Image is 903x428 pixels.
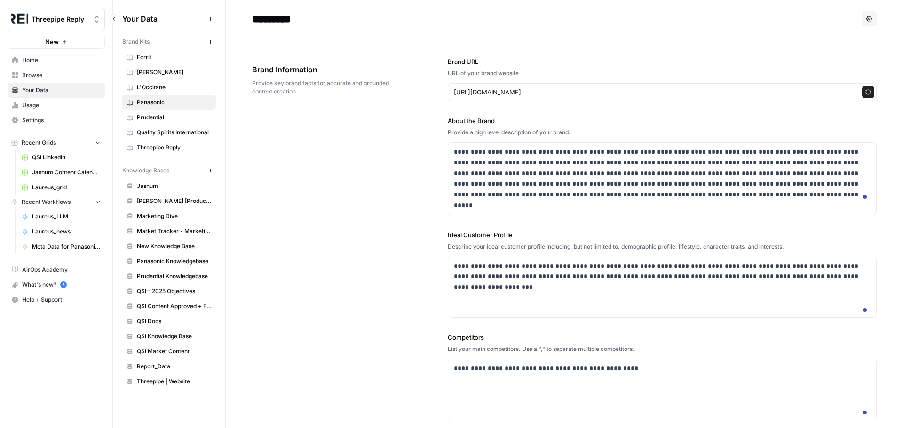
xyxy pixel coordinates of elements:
span: AirOps Academy [22,265,101,274]
a: New Knowledge Base [122,239,216,254]
span: [PERSON_NAME] [137,68,212,77]
label: Competitors [448,333,877,342]
a: QSI Docs [122,314,216,329]
a: Prudential Knowledgebase [122,269,216,284]
span: Recent Workflows [22,198,71,206]
button: What's new? 5 [8,277,105,292]
span: Panasonic Knowledgebase [137,257,212,265]
a: Threepipe Reply [122,140,216,155]
span: QSI Content Approved + Feedback [137,302,212,311]
a: Settings [8,113,105,128]
div: Describe your ideal customer profile including, but not limited to, demographic profile, lifestyl... [448,242,877,251]
a: QSI Content Approved + Feedback [122,299,216,314]
a: Laureus_grid [17,180,105,195]
span: Prudential Knowledgebase [137,272,212,280]
a: Home [8,53,105,68]
button: New [8,35,105,49]
a: Your Data [8,83,105,98]
span: Knowledge Bases [122,166,169,175]
a: Threepipe | Website [122,374,216,389]
a: Jasnum Content Calendar [17,165,105,180]
a: Jasnum [122,179,216,194]
label: Brand URL [448,57,877,66]
span: Threepipe Reply [137,143,212,152]
span: Usage [22,101,101,109]
span: Laureus_grid [32,183,101,192]
input: www.sundaysoccer.com [454,87,852,97]
a: L'Occitane [122,80,216,95]
span: Browse [22,71,101,79]
a: Meta Data for Panasonic UK GR [17,239,105,254]
span: Recent Grids [22,139,56,147]
img: Threepipe Reply Logo [11,11,28,28]
span: Threepipe | Website [137,377,212,386]
span: Meta Data for Panasonic UK GR [32,242,101,251]
span: Report_Data [137,362,212,371]
button: Workspace: Threepipe Reply [8,8,105,31]
a: Browse [8,68,105,83]
a: Laureus_LLM [17,209,105,224]
span: Panasonic [137,98,212,107]
span: Your Data [122,13,205,24]
a: AirOps Academy [8,262,105,277]
span: Marketing Dive [137,212,212,220]
a: Report_Data [122,359,216,374]
a: QSI Knowledge Base [122,329,216,344]
span: Jasnum [137,182,212,190]
label: Ideal Customer Profile [448,230,877,240]
span: Your Data [22,86,101,94]
span: QSI - 2025 Objectives [137,287,212,296]
a: QSI Market Content [122,344,216,359]
span: New Knowledge Base [137,242,212,250]
span: Brand Kits [122,38,150,46]
span: QSI LinkedIn [32,153,101,162]
div: Provide a high level description of your brand. [448,128,877,137]
span: Quality Spirits International [137,128,212,137]
span: Prudential [137,113,212,122]
a: 5 [60,281,67,288]
span: QSI Knowledge Base [137,332,212,341]
a: QSI - 2025 Objectives [122,284,216,299]
a: Usage [8,98,105,113]
span: Threepipe Reply [32,15,88,24]
div: List your main competitors. Use a "," to separate multiple competitors. [448,345,877,353]
a: Panasonic [122,95,216,110]
span: Help + Support [22,296,101,304]
span: Home [22,56,101,64]
button: Help + Support [8,292,105,307]
div: URL of your brand website [448,69,877,78]
span: QSI Market Content [137,347,212,356]
a: Panasonic Knowledgebase [122,254,216,269]
a: Laureus_news [17,224,105,239]
span: Laureus_LLM [32,212,101,221]
a: Marketing Dive [122,209,216,224]
a: Forrit [122,50,216,65]
span: Brand Information [252,64,395,75]
span: Jasnum Content Calendar [32,168,101,177]
label: About the Brand [448,116,877,125]
span: New [45,37,59,47]
button: Recent Workflows [8,195,105,209]
div: What's new? [8,278,104,292]
span: Settings [22,116,101,125]
span: L'Occitane [137,83,212,92]
a: Market Tracker - Marketing + Advertising [122,224,216,239]
text: 5 [62,282,64,287]
a: Quality Spirits International [122,125,216,140]
span: Market Tracker - Marketing + Advertising [137,227,212,235]
span: Forrit [137,53,212,62]
span: QSI Docs [137,317,212,326]
span: Laureus_news [32,227,101,236]
a: [PERSON_NAME] [122,65,216,80]
span: [PERSON_NAME] [Products] [137,197,212,205]
button: Recent Grids [8,136,105,150]
a: QSI LinkedIn [17,150,105,165]
a: Prudential [122,110,216,125]
span: Provide key brand facts for accurate and grounded content creation. [252,79,395,96]
a: [PERSON_NAME] [Products] [122,194,216,209]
